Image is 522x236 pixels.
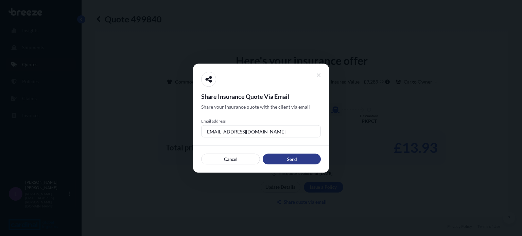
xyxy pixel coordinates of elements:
p: Cancel [224,156,238,162]
p: Send [287,156,297,162]
input: example@gmail.com [201,125,321,137]
span: Share your insurance quote with the client via email [201,103,310,110]
button: Cancel [201,153,260,164]
span: Email address [201,118,321,124]
span: Share Insurance Quote Via Email [201,92,321,100]
button: Send [263,153,321,164]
